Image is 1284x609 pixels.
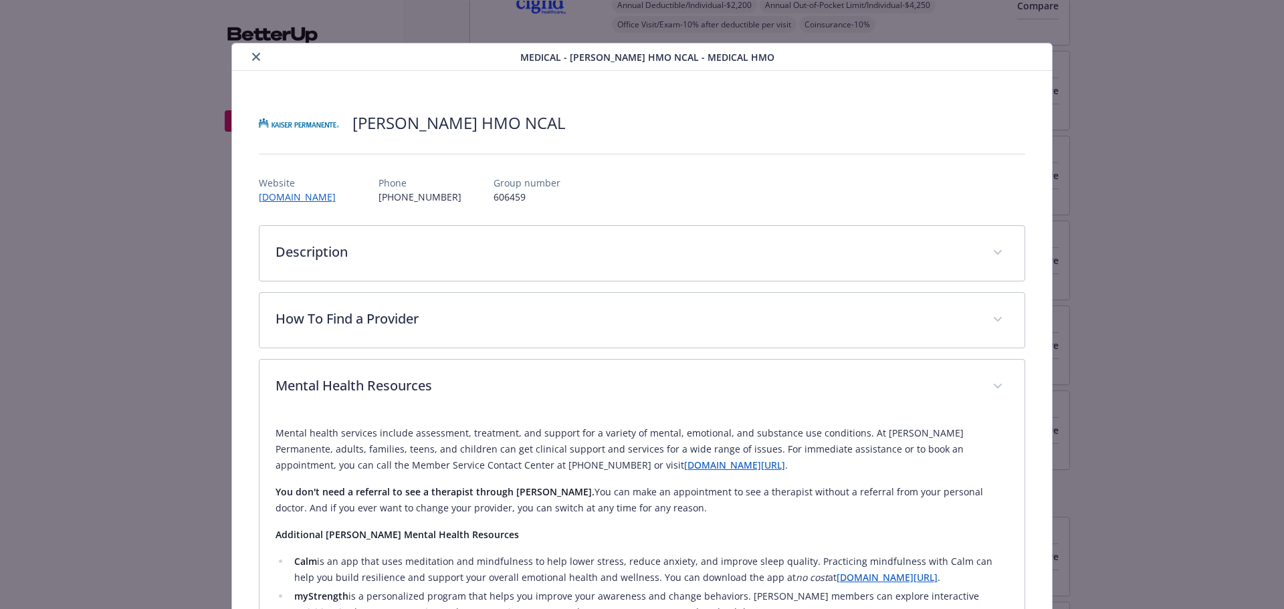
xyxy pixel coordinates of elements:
[796,571,828,584] em: no cost
[259,226,1025,281] div: Description
[259,103,339,143] img: Kaiser Permanente Insurance Company
[352,112,566,134] h2: [PERSON_NAME] HMO NCAL
[379,190,461,204] p: [PHONE_NUMBER]
[494,190,560,204] p: 606459
[276,376,977,396] p: Mental Health Resources
[294,590,348,602] strong: myStrength
[248,49,264,65] button: close
[684,459,785,471] a: [DOMAIN_NAME][URL]
[259,191,346,203] a: [DOMAIN_NAME]
[276,485,595,498] strong: You don't need a referral to see a therapist through [PERSON_NAME].
[379,176,461,190] p: Phone
[276,528,519,541] strong: Additional [PERSON_NAME] Mental Health Resources
[259,293,1025,348] div: How To Find a Provider
[294,555,317,568] strong: Calm
[494,176,560,190] p: Group number
[276,309,977,329] p: How To Find a Provider
[276,242,977,262] p: Description
[259,176,346,190] p: Website
[259,360,1025,414] div: Mental Health Resources
[276,425,1009,473] p: Mental health services include assessment, treatment, and support for a variety of mental, emotio...
[837,571,938,584] a: [DOMAIN_NAME][URL]
[520,50,774,64] span: Medical - [PERSON_NAME] HMO NCAL - Medical HMO
[276,484,1009,516] p: You can make an appointment to see a therapist without a referral from your personal doctor. And ...
[290,554,1009,586] li: is an app that uses meditation and mindfulness to help lower stress, reduce anxiety, and improve ...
